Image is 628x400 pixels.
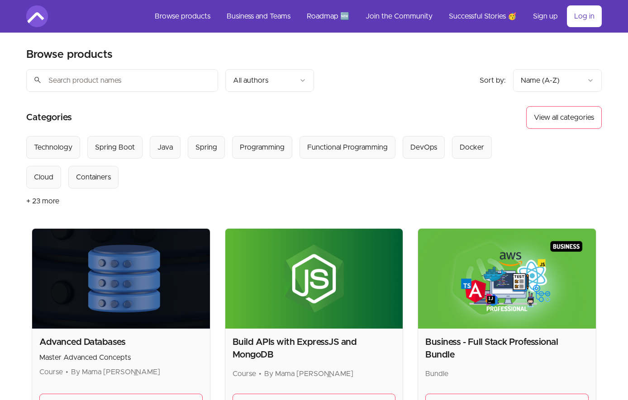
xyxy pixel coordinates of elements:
img: Amigoscode logo [26,5,48,27]
a: Sign up [526,5,565,27]
div: Spring Boot [95,142,135,153]
a: Log in [567,5,602,27]
div: DevOps [410,142,437,153]
span: • [259,370,262,377]
span: By Mama [PERSON_NAME] [264,370,353,377]
button: Product sort options [513,69,602,92]
h2: Browse products [26,47,113,62]
span: Course [39,368,63,376]
span: • [66,368,68,376]
p: Master Advanced Concepts [39,352,203,363]
h2: Business - Full Stack Professional Bundle [425,336,589,361]
button: + 23 more [26,188,59,214]
a: Successful Stories 🥳 [442,5,524,27]
span: By Mama [PERSON_NAME] [71,368,160,376]
div: Docker [460,142,484,153]
div: Containers [76,172,111,183]
button: View all categories [526,106,602,129]
div: Cloud [34,172,53,183]
div: Functional Programming [307,142,388,153]
input: Search product names [26,69,218,92]
a: Join the Community [358,5,440,27]
button: Filter by author [225,69,314,92]
h2: Categories [26,106,72,129]
span: Bundle [425,370,448,377]
h2: Build APIs with ExpressJS and MongoDB [233,336,396,361]
a: Roadmap 🆕 [300,5,357,27]
div: Programming [240,142,285,153]
img: Product image for Advanced Databases [32,229,210,329]
img: Product image for Build APIs with ExpressJS and MongoDB [225,229,403,329]
nav: Main [147,5,602,27]
div: Technology [34,142,72,153]
div: Spring [195,142,217,153]
a: Business and Teams [219,5,298,27]
span: Course [233,370,256,377]
img: Product image for Business - Full Stack Professional Bundle [418,229,596,329]
h2: Advanced Databases [39,336,203,348]
span: Sort by: [480,77,506,84]
span: search [33,74,42,86]
div: Java [157,142,173,153]
a: Browse products [147,5,218,27]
